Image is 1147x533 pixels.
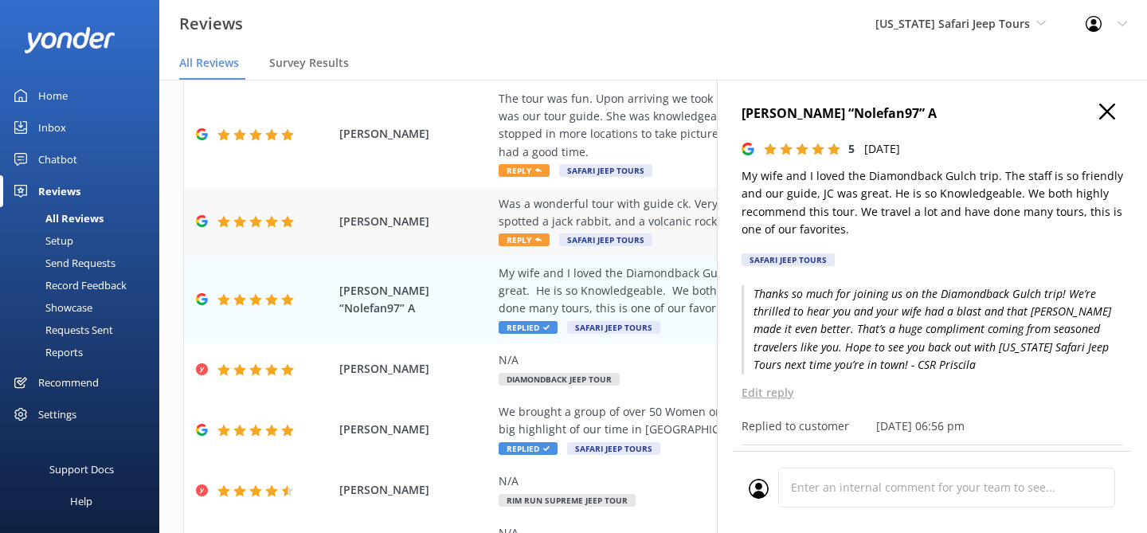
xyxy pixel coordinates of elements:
[10,341,83,363] div: Reports
[10,274,127,296] div: Record Feedback
[848,141,855,156] span: 5
[742,104,1123,124] h4: [PERSON_NAME] “Nolefan97” A
[499,195,1015,231] div: Was a wonderful tour with guide ck. Very knowledgeable and relaxed. Tasted some prickly pear, spo...
[10,319,113,341] div: Requests Sent
[499,494,636,507] span: Rim Run Supreme Jeep Tour
[10,252,115,274] div: Send Requests
[339,481,491,499] span: [PERSON_NAME]
[10,296,92,319] div: Showcase
[38,175,80,207] div: Reviews
[10,252,159,274] a: Send Requests
[269,55,349,71] span: Survey Results
[875,16,1030,31] span: [US_STATE] Safari Jeep Tours
[10,319,159,341] a: Requests Sent
[38,112,66,143] div: Inbox
[10,341,159,363] a: Reports
[499,472,1015,490] div: N/A
[499,321,558,334] span: Replied
[499,233,550,246] span: Reply
[339,360,491,378] span: [PERSON_NAME]
[24,27,115,53] img: yonder-white-logo.png
[10,229,159,252] a: Setup
[876,417,965,435] p: [DATE] 06:56 pm
[499,373,620,386] span: Diamondback Jeep Tour
[499,403,1015,439] div: We brought a group of over 50 Women on a Jeep Tour. Everyone had a great time and it was a big hi...
[10,274,159,296] a: Record Feedback
[499,90,1015,162] div: The tour was fun. Upon arriving we took pictures with the jeep for memories. [PERSON_NAME] was ou...
[70,485,92,517] div: Help
[559,164,652,177] span: Safari Jeep Tours
[567,321,660,334] span: Safari Jeep Tours
[339,421,491,438] span: [PERSON_NAME]
[499,442,558,455] span: Replied
[742,253,835,266] div: Safari Jeep Tours
[38,80,68,112] div: Home
[559,233,652,246] span: Safari Jeep Tours
[742,384,1123,402] p: Edit reply
[10,207,104,229] div: All Reviews
[179,11,243,37] h3: Reviews
[38,366,99,398] div: Recommend
[499,351,1015,369] div: N/A
[567,442,660,455] span: Safari Jeep Tours
[1099,104,1115,121] button: Close
[742,417,849,435] p: Replied to customer
[742,285,1123,374] p: Thanks so much for joining us on the Diamondback Gulch trip! We’re thrilled to hear you and your ...
[38,143,77,175] div: Chatbot
[179,55,239,71] span: All Reviews
[10,229,73,252] div: Setup
[10,296,159,319] a: Showcase
[499,265,1015,318] div: My wife and I loved the Diamondback Gulch trip. The staff is so friendly and our guide, JC was gr...
[742,167,1123,239] p: My wife and I loved the Diamondback Gulch trip. The staff is so friendly and our guide, JC was gr...
[10,207,159,229] a: All Reviews
[864,140,900,158] p: [DATE]
[339,125,491,143] span: [PERSON_NAME]
[38,398,76,430] div: Settings
[499,164,550,177] span: Reply
[749,479,769,499] img: user_profile.svg
[339,213,491,230] span: [PERSON_NAME]
[339,282,491,318] span: [PERSON_NAME] “Nolefan97” A
[49,453,114,485] div: Support Docs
